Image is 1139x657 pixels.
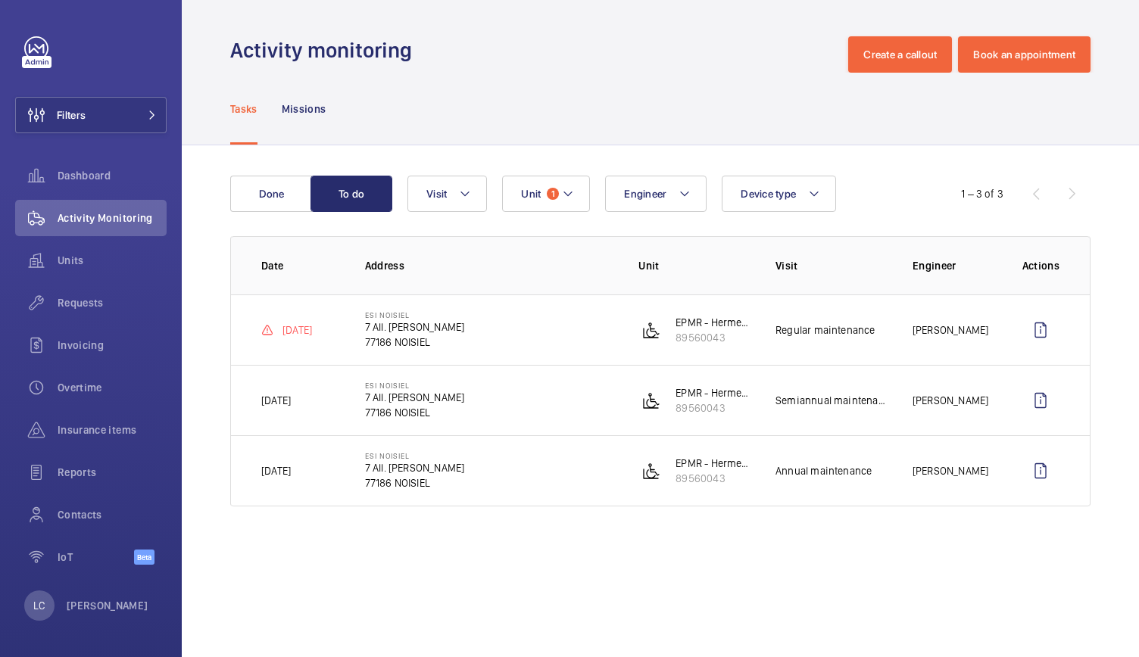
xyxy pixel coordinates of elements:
span: Engineer [624,188,666,200]
p: ESI NOISIEL [365,310,465,319]
p: [PERSON_NAME] [913,393,988,408]
p: 77186 NOISIEL [365,475,465,490]
button: Visit [407,176,487,212]
p: [DATE] [282,322,312,338]
p: Semiannual maintenance [775,393,888,408]
span: Beta [134,550,154,565]
p: ESI NOISIEL [365,381,465,390]
h1: Activity monitoring [230,36,421,64]
span: Unit [521,188,541,200]
span: Contacts [58,507,167,522]
button: Unit1 [502,176,590,212]
button: Device type [722,176,836,212]
p: Regular maintenance [775,322,875,338]
p: Annual maintenance [775,463,872,478]
p: Visit [775,258,888,273]
button: Book an appointment [958,36,1091,73]
span: Filters [57,107,86,123]
p: [DATE] [261,393,291,408]
img: platform_lift.svg [642,391,660,409]
span: Visit [426,188,447,200]
span: Units [58,253,167,268]
p: Address [365,258,615,273]
p: EPMR - Hermes - EE3472C14 [676,385,751,400]
span: Dashboard [58,168,167,183]
span: Requests [58,295,167,310]
button: Filters [15,97,167,133]
span: 1 [547,188,559,200]
span: Reports [58,465,167,480]
span: IoT [58,550,134,565]
p: 7 All. [PERSON_NAME] [365,319,465,335]
p: Actions [1022,258,1059,273]
span: Invoicing [58,338,167,353]
p: ESI NOISIEL [365,451,465,460]
p: [DATE] [261,463,291,478]
p: 7 All. [PERSON_NAME] [365,460,465,475]
p: EPMR - Hermes - EE3472C14 [676,456,751,471]
p: 89560043 [676,400,751,416]
p: 89560043 [676,471,751,486]
p: Tasks [230,101,257,117]
p: Date [261,258,341,273]
p: 89560043 [676,330,751,345]
p: Missions [282,101,326,117]
p: 7 All. [PERSON_NAME] [365,390,465,405]
button: To do [310,176,392,212]
img: platform_lift.svg [642,321,660,339]
span: Device type [741,188,796,200]
span: Overtime [58,380,167,395]
div: 1 – 3 of 3 [961,186,1003,201]
img: platform_lift.svg [642,462,660,480]
button: Done [230,176,312,212]
p: [PERSON_NAME] [67,598,148,613]
p: Unit [638,258,751,273]
p: [PERSON_NAME] [913,322,988,338]
button: Create a callout [848,36,952,73]
p: 77186 NOISIEL [365,405,465,420]
button: Engineer [605,176,707,212]
p: Engineer [913,258,998,273]
span: Insurance items [58,422,167,437]
span: Activity Monitoring [58,210,167,226]
p: 77186 NOISIEL [365,335,465,350]
p: [PERSON_NAME] [913,463,988,478]
p: LC [33,598,45,613]
p: EPMR - Hermes - EE3472C14 [676,315,751,330]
